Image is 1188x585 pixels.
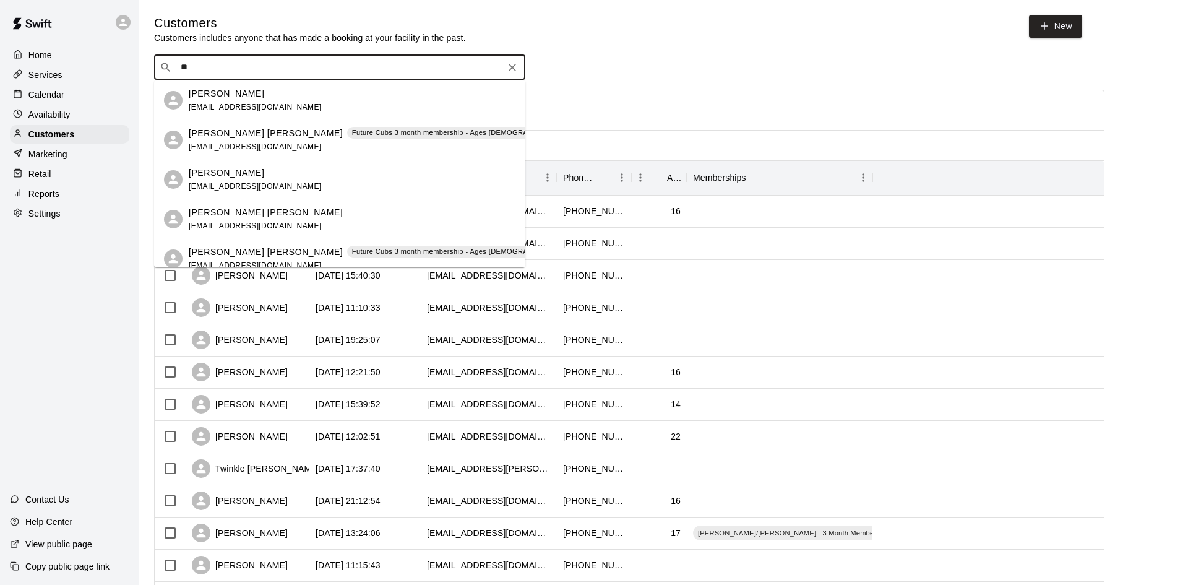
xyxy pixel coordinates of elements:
[671,495,681,507] div: 16
[28,128,74,141] p: Customers
[693,528,939,538] span: [PERSON_NAME]/[PERSON_NAME] - 3 Month Membership - 2x per week
[427,398,551,410] div: zacharyarogers1103@gmail.com
[316,366,381,378] div: 2025-08-16 12:21:50
[427,269,551,282] div: oconnort2005@gmail.com
[650,169,667,186] button: Sort
[28,49,52,61] p: Home
[854,168,872,187] button: Menu
[667,160,681,195] div: Age
[563,462,625,475] div: +19179686627
[427,495,551,507] div: nickerminio7@gmail.com
[192,492,288,510] div: [PERSON_NAME]
[28,108,71,121] p: Availability
[189,87,264,100] p: [PERSON_NAME]
[563,527,625,539] div: +19083866111
[316,462,381,475] div: 2025-08-14 17:37:40
[316,527,381,539] div: 2025-08-10 13:24:06
[164,91,183,110] div: Jill Cerulli
[189,261,322,270] span: [EMAIL_ADDRESS][DOMAIN_NAME]
[192,427,288,446] div: [PERSON_NAME]
[10,66,129,84] a: Services
[316,334,381,346] div: 2025-08-17 19:25:07
[316,430,381,443] div: 2025-08-15 12:02:51
[352,128,574,138] p: Future Cubs 3 month membership - Ages [DEMOGRAPHIC_DATA]+
[10,105,129,124] a: Availability
[192,556,288,574] div: [PERSON_NAME]
[427,462,551,475] div: twinkle.morgan@gmail.com
[563,366,625,378] div: +13473801711
[189,246,343,259] p: [PERSON_NAME] [PERSON_NAME]
[25,560,110,573] p: Copy public page link
[10,204,129,223] a: Settings
[28,168,51,180] p: Retail
[316,398,381,410] div: 2025-08-15 15:39:52
[28,207,61,220] p: Settings
[671,366,681,378] div: 16
[427,301,551,314] div: must0520@gmail.com
[164,210,183,228] div: jackson cerulli
[427,559,551,571] div: pbaranauskas@me.com
[192,459,320,478] div: Twinkle [PERSON_NAME]
[1029,15,1082,38] a: New
[189,142,322,151] span: [EMAIL_ADDRESS][DOMAIN_NAME]
[693,160,746,195] div: Memberships
[28,148,67,160] p: Marketing
[28,89,64,101] p: Calendar
[10,145,129,163] a: Marketing
[427,527,551,539] div: nickyacc02@gmail.com
[164,249,183,268] div: Jackson Cerulli
[557,160,631,195] div: Phone Number
[671,398,681,410] div: 14
[10,85,129,104] a: Calendar
[563,398,625,410] div: +19734125651
[563,559,625,571] div: +19737225011
[192,331,288,349] div: [PERSON_NAME]
[189,127,343,140] p: [PERSON_NAME] [PERSON_NAME]
[10,125,129,144] a: Customers
[154,32,466,44] p: Customers includes anyone that has made a booking at your facility in the past.
[563,301,625,314] div: +12017417543
[687,160,872,195] div: Memberships
[693,526,939,540] div: [PERSON_NAME]/[PERSON_NAME] - 3 Month Membership - 2x per week
[613,168,631,187] button: Menu
[595,169,613,186] button: Sort
[192,363,288,381] div: [PERSON_NAME]
[10,46,129,64] div: Home
[631,160,687,195] div: Age
[421,160,557,195] div: Email
[189,222,322,230] span: [EMAIL_ADDRESS][DOMAIN_NAME]
[563,205,625,217] div: +12012595602
[154,55,525,80] div: Search customers by name or email
[316,269,381,282] div: 2025-08-19 15:40:30
[192,395,288,414] div: [PERSON_NAME]
[352,246,574,257] p: Future Cubs 3 month membership - Ages [DEMOGRAPHIC_DATA]+
[25,538,92,550] p: View public page
[25,516,72,528] p: Help Center
[25,493,69,506] p: Contact Us
[504,59,521,76] button: Clear
[427,366,551,378] div: vsorsaia26@gmail.com
[563,269,625,282] div: +19179747233
[538,168,557,187] button: Menu
[563,334,625,346] div: +12019530958
[316,301,381,314] div: 2025-08-18 11:10:33
[316,559,381,571] div: 2025-08-09 11:15:43
[164,131,183,149] div: Jackson cerulli
[427,430,551,443] div: gio.calamia03@gmail.com
[563,160,595,195] div: Phone Number
[746,169,764,186] button: Sort
[671,205,681,217] div: 16
[316,495,381,507] div: 2025-08-12 21:12:54
[563,430,625,443] div: +16822706388
[671,527,681,539] div: 17
[28,69,62,81] p: Services
[563,237,625,249] div: +16096051001
[427,334,551,346] div: jillvillanovagroup@gmail.com
[189,167,264,180] p: [PERSON_NAME]
[154,15,466,32] h5: Customers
